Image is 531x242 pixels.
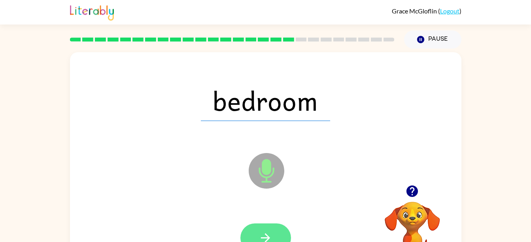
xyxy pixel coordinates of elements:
button: Pause [404,30,461,49]
span: Grace McGloflin [392,7,438,15]
a: Logout [440,7,459,15]
span: bedroom [201,80,330,121]
div: ( ) [392,7,461,15]
img: Literably [70,3,114,21]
